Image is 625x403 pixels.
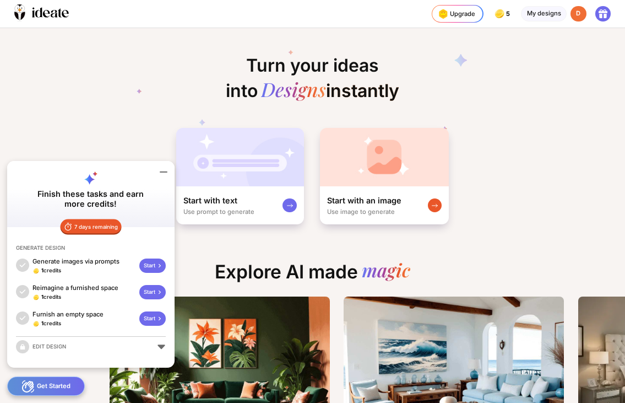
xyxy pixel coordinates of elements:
[570,6,586,22] div: D
[41,294,44,300] span: 1
[208,261,417,290] div: Explore AI made
[139,285,166,299] div: Start
[32,257,135,266] div: Generate images via prompts
[183,195,237,206] div: Start with text
[7,377,85,396] div: Get Started
[327,195,401,206] div: Start with an image
[41,267,44,273] span: 1
[139,311,166,326] div: Start
[327,208,395,216] div: Use image to generate
[16,245,65,252] div: GENERATE DESIGN
[176,128,304,186] img: startWithTextCardBg.jpg
[521,6,567,22] div: My designs
[436,7,476,21] div: Upgrade
[362,261,410,283] div: magic
[32,310,135,319] div: Furnish an empty space
[183,208,254,216] div: Use prompt to generate
[41,294,61,301] div: credits
[41,267,61,275] div: credits
[41,320,61,327] div: credits
[41,320,44,326] span: 1
[32,283,135,292] div: Reimagine a furnished space
[139,259,166,273] div: Start
[506,10,512,18] span: 5
[32,189,150,208] div: Finish these tasks and earn more credits!
[436,7,450,21] img: upgrade-nav-btn-icon.gif
[60,219,121,235] div: 7 days remaining
[320,128,449,186] img: startWithImageCardBg.jpg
